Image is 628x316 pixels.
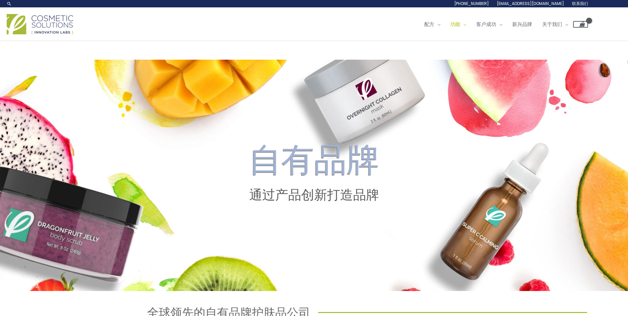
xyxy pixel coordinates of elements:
[454,1,489,6] font: [PHONE_NUMBER]
[249,137,379,182] font: 自有品牌
[572,1,588,6] font: 联系我们
[471,14,507,34] a: 客户成功
[249,186,379,204] font: 通过产品创新打造品牌
[476,21,496,28] font: 客户成功
[419,14,445,34] a: 配方
[414,14,588,34] nav: 网站导航
[7,1,12,6] a: 搜索图标链接
[7,14,73,34] img: 化妆品解决方案标志
[445,14,471,34] a: 功能
[507,14,537,34] a: 新兴品牌
[497,1,564,6] font: [EMAIL_ADDRESS][DOMAIN_NAME]
[542,21,562,28] font: 关于我们
[537,14,573,34] a: 关于我们
[573,21,588,28] a: 查看购物车，空
[450,21,460,28] font: 功能
[512,21,532,28] font: 新兴品牌
[424,21,434,28] font: 配方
